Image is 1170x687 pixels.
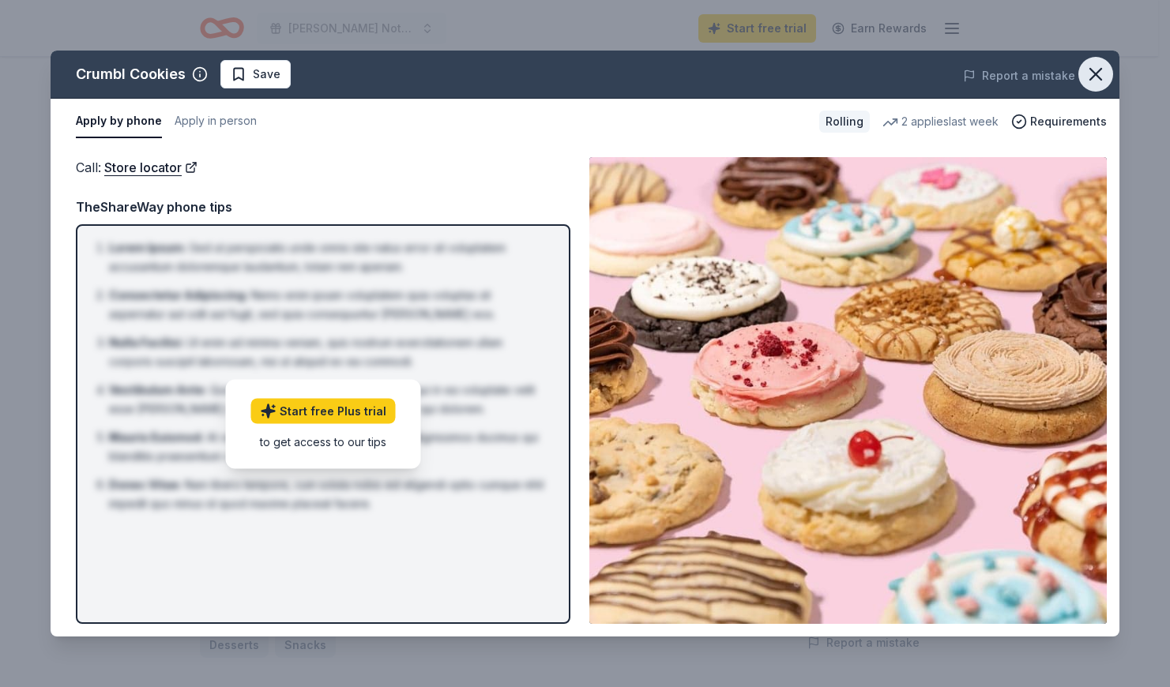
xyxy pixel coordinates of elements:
[109,478,182,491] span: Donec Vitae :
[76,197,570,217] div: TheShareWay phone tips
[251,398,396,423] a: Start free Plus trial
[109,336,184,349] span: Nulla Facilisi :
[104,157,198,178] a: Store locator
[109,383,207,396] span: Vestibulum Ante :
[109,238,547,276] li: Sed ut perspiciatis unde omnis iste natus error sit voluptatem accusantium doloremque laudantium,...
[109,286,547,324] li: Nemo enim ipsam voluptatem quia voluptas sit aspernatur aut odit aut fugit, sed quia consequuntur...
[963,66,1075,85] button: Report a mistake
[109,241,186,254] span: Lorem Ipsum :
[175,105,257,138] button: Apply in person
[220,60,291,88] button: Save
[251,433,396,449] div: to get access to our tips
[109,288,248,302] span: Consectetur Adipiscing :
[76,157,570,178] div: Call :
[109,475,547,513] li: Nam libero tempore, cum soluta nobis est eligendi optio cumque nihil impedit quo minus id quod ma...
[76,105,162,138] button: Apply by phone
[589,157,1107,624] img: Image for Crumbl Cookies
[1011,112,1107,131] button: Requirements
[109,333,547,371] li: Ut enim ad minima veniam, quis nostrum exercitationem ullam corporis suscipit laboriosam, nisi ut...
[819,111,870,133] div: Rolling
[109,428,547,466] li: At vero eos et accusamus et iusto odio dignissimos ducimus qui blanditiis praesentium voluptatum ...
[253,65,280,84] span: Save
[76,62,186,87] div: Crumbl Cookies
[109,381,547,419] li: Quis autem vel eum iure reprehenderit qui in ea voluptate velit esse [PERSON_NAME] nihil molestia...
[1030,112,1107,131] span: Requirements
[109,430,204,444] span: Mauris Euismod :
[882,112,999,131] div: 2 applies last week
